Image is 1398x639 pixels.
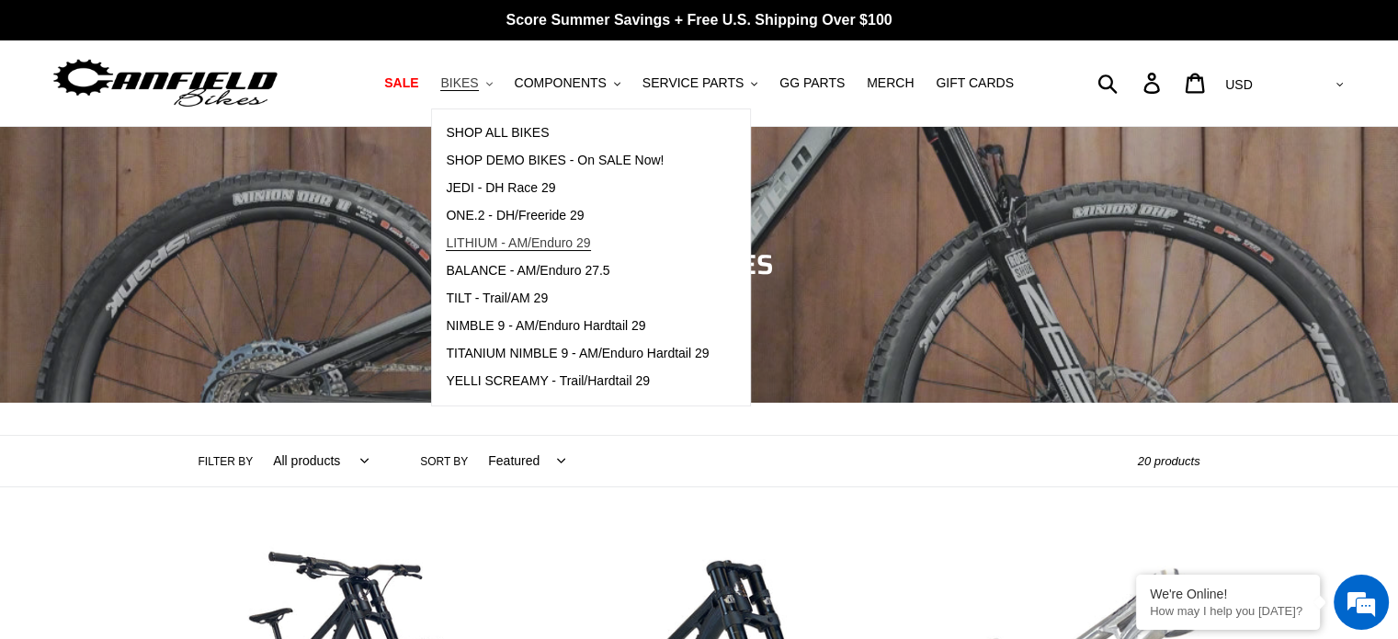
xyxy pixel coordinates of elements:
[446,208,584,223] span: ONE.2 - DH/Freeride 29
[936,75,1014,91] span: GIFT CARDS
[432,257,722,285] a: BALANCE - AM/Enduro 27.5
[440,75,478,91] span: BIKES
[107,199,254,384] span: We're online!
[858,71,923,96] a: MERCH
[867,75,914,91] span: MERCH
[123,103,336,127] div: Chat with us now
[633,71,767,96] button: SERVICE PARTS
[431,71,501,96] button: BIKES
[432,313,722,340] a: NIMBLE 9 - AM/Enduro Hardtail 29
[1150,604,1306,618] p: How may I help you today?
[51,54,280,112] img: Canfield Bikes
[446,373,650,389] span: YELLI SCREAMY - Trail/Hardtail 29
[432,230,722,257] a: LITHIUM - AM/Enduro 29
[779,75,845,91] span: GG PARTS
[926,71,1023,96] a: GIFT CARDS
[432,175,722,202] a: JEDI - DH Race 29
[375,71,427,96] a: SALE
[301,9,346,53] div: Minimize live chat window
[446,263,609,279] span: BALANCE - AM/Enduro 27.5
[446,318,645,334] span: NIMBLE 9 - AM/Enduro Hardtail 29
[515,75,607,91] span: COMPONENTS
[1108,63,1154,103] input: Search
[770,71,854,96] a: GG PARTS
[446,153,664,168] span: SHOP DEMO BIKES - On SALE Now!
[446,346,709,361] span: TITANIUM NIMBLE 9 - AM/Enduro Hardtail 29
[446,125,549,141] span: SHOP ALL BIKES
[20,101,48,129] div: Navigation go back
[420,453,468,470] label: Sort by
[432,285,722,313] a: TILT - Trail/AM 29
[432,120,722,147] a: SHOP ALL BIKES
[199,453,254,470] label: Filter by
[1138,454,1200,468] span: 20 products
[432,202,722,230] a: ONE.2 - DH/Freeride 29
[1150,587,1306,601] div: We're Online!
[642,75,744,91] span: SERVICE PARTS
[9,436,350,500] textarea: Type your message and hit 'Enter'
[432,147,722,175] a: SHOP DEMO BIKES - On SALE Now!
[446,235,590,251] span: LITHIUM - AM/Enduro 29
[384,75,418,91] span: SALE
[506,71,630,96] button: COMPONENTS
[432,368,722,395] a: YELLI SCREAMY - Trail/Hardtail 29
[59,92,105,138] img: d_696896380_company_1647369064580_696896380
[432,340,722,368] a: TITANIUM NIMBLE 9 - AM/Enduro Hardtail 29
[446,180,555,196] span: JEDI - DH Race 29
[446,291,548,306] span: TILT - Trail/AM 29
